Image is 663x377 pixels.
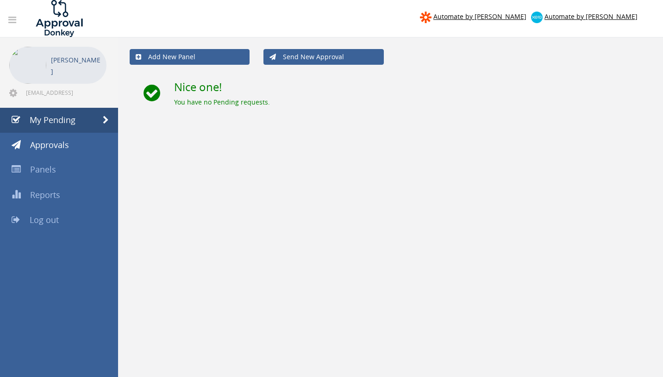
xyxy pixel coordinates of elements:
span: My Pending [30,114,75,125]
span: Automate by [PERSON_NAME] [433,12,526,21]
span: [EMAIL_ADDRESS][DOMAIN_NAME] [26,89,105,96]
a: Send New Approval [263,49,383,65]
span: Automate by [PERSON_NAME] [544,12,638,21]
span: Log out [30,214,59,225]
span: Panels [30,164,56,175]
div: You have no Pending requests. [174,98,651,107]
span: Approvals [30,139,69,150]
img: xero-logo.png [531,12,543,23]
span: Reports [30,189,60,200]
p: [PERSON_NAME] [51,54,102,77]
a: Add New Panel [130,49,250,65]
h2: Nice one! [174,81,651,93]
img: zapier-logomark.png [420,12,432,23]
